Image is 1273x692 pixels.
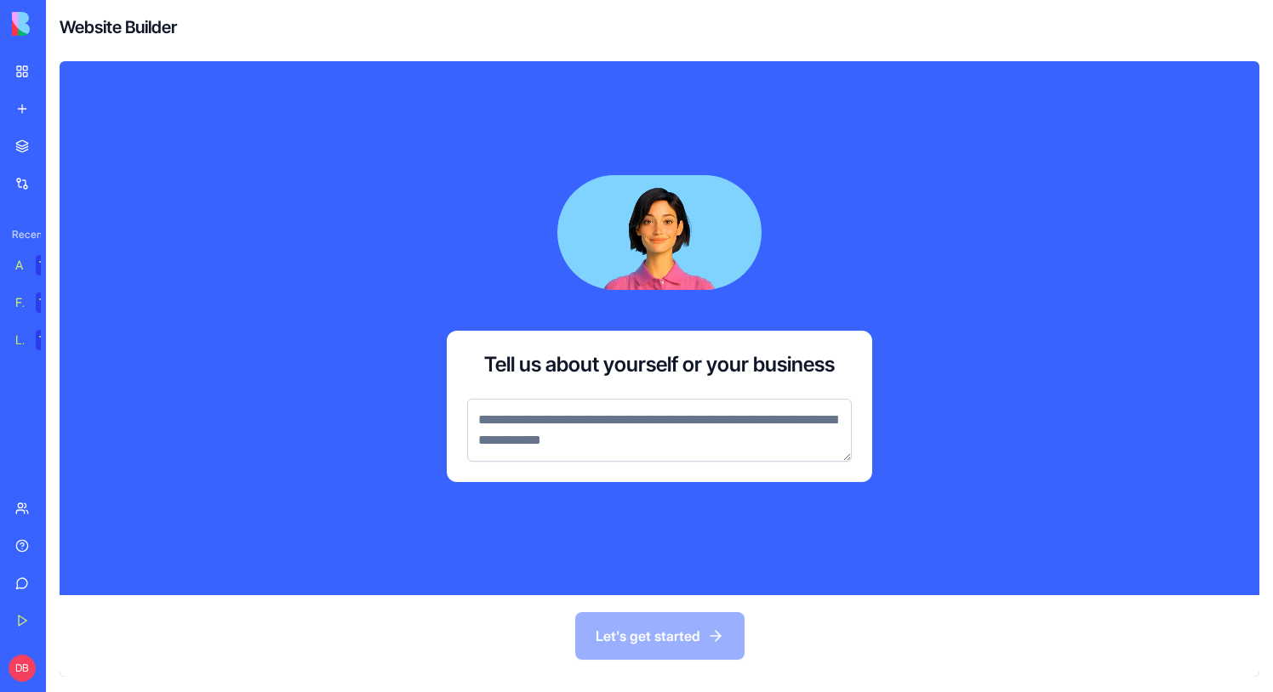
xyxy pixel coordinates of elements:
a: AI Logo GeneratorTRY [5,248,73,282]
div: AI Logo Generator [15,257,24,274]
img: logo [12,12,117,36]
div: TRY [36,292,63,313]
div: TRY [36,255,63,275]
h4: Website Builder [60,15,177,39]
div: TRY [36,330,63,350]
div: Literary Blog [15,332,24,349]
a: Feedback FormTRY [5,286,73,320]
div: Feedback Form [15,294,24,311]
h3: Tell us about yourself or your business [484,351,835,378]
span: Recent [5,228,41,241]
span: DB [9,655,36,682]
a: Literary BlogTRY [5,323,73,357]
